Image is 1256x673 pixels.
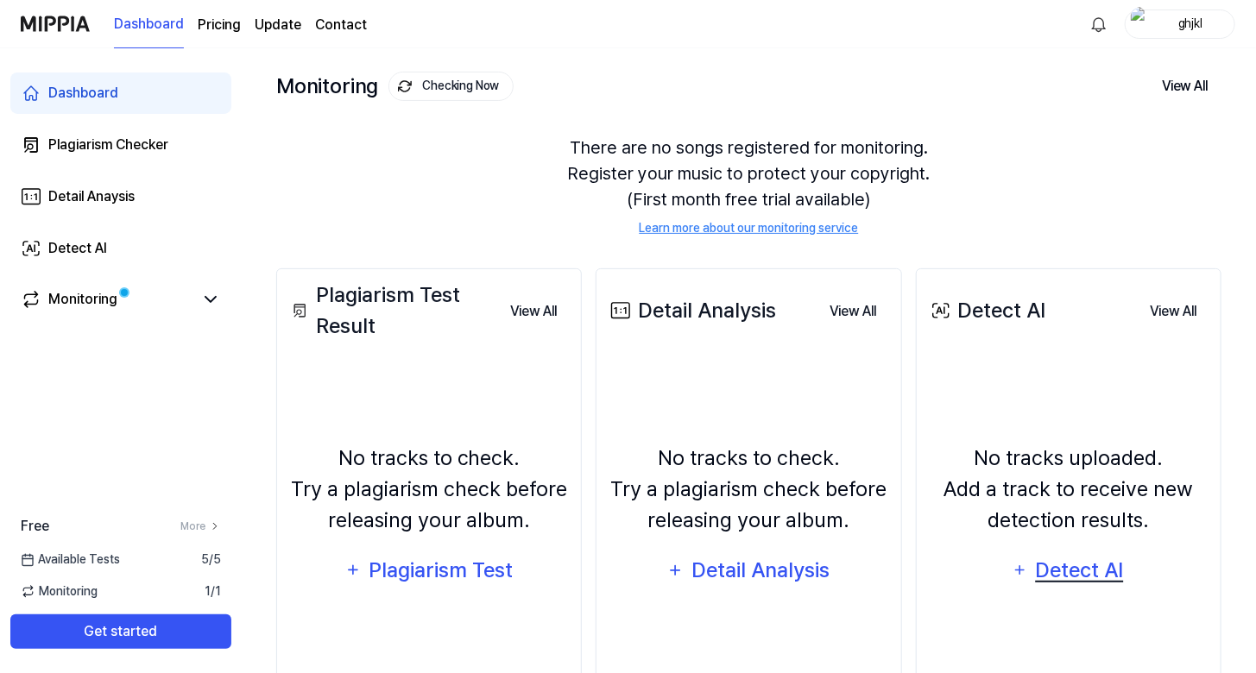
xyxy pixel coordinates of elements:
img: monitoring Icon [398,79,412,93]
a: Pricing [198,15,241,35]
div: Detail Analysis [607,295,776,326]
div: No tracks to check. Try a plagiarism check before releasing your album. [607,443,890,536]
button: View All [1136,294,1210,329]
div: Dashboard [48,83,118,104]
button: View All [817,294,891,329]
a: Dashboard [114,1,184,48]
div: Detect AI [48,238,107,259]
a: Learn more about our monitoring service [640,219,859,237]
div: Plagiarism Test [367,554,514,587]
div: No tracks to check. Try a plagiarism check before releasing your album. [287,443,571,536]
div: Plagiarism Checker [48,135,168,155]
button: profileghjkl [1125,9,1235,39]
div: Detect AI [927,295,1046,326]
button: Get started [10,614,231,649]
button: Plagiarism Test [334,550,525,591]
span: Available Tests [21,550,120,569]
span: Free [21,516,49,537]
div: ghjkl [1157,14,1224,33]
img: profile [1131,7,1152,41]
button: Detail Analysis [656,550,841,591]
img: 알림 [1089,14,1109,35]
div: Plagiarism Test Result [287,280,496,342]
button: View All [1148,68,1221,104]
div: Detail Analysis [690,554,830,587]
a: Plagiarism Checker [10,124,231,166]
a: Dashboard [10,72,231,114]
button: Detect AI [1001,550,1136,591]
span: 5 / 5 [201,550,221,569]
div: No tracks uploaded. Add a track to receive new detection results. [927,443,1210,536]
span: 1 / 1 [205,582,221,601]
div: Detail Anaysis [48,186,135,207]
div: Detect AI [1033,554,1126,587]
button: Checking Now [388,72,514,101]
a: More [180,519,221,534]
a: Monitoring [21,289,193,310]
div: Monitoring [276,72,514,101]
a: Detail Anaysis [10,176,231,217]
a: Update [255,15,301,35]
div: Monitoring [48,289,117,310]
button: View All [496,294,571,329]
div: There are no songs registered for monitoring. Register your music to protect your copyright. (Fir... [276,114,1221,258]
a: Contact [315,15,367,35]
span: Monitoring [21,582,98,601]
a: Detect AI [10,228,231,269]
